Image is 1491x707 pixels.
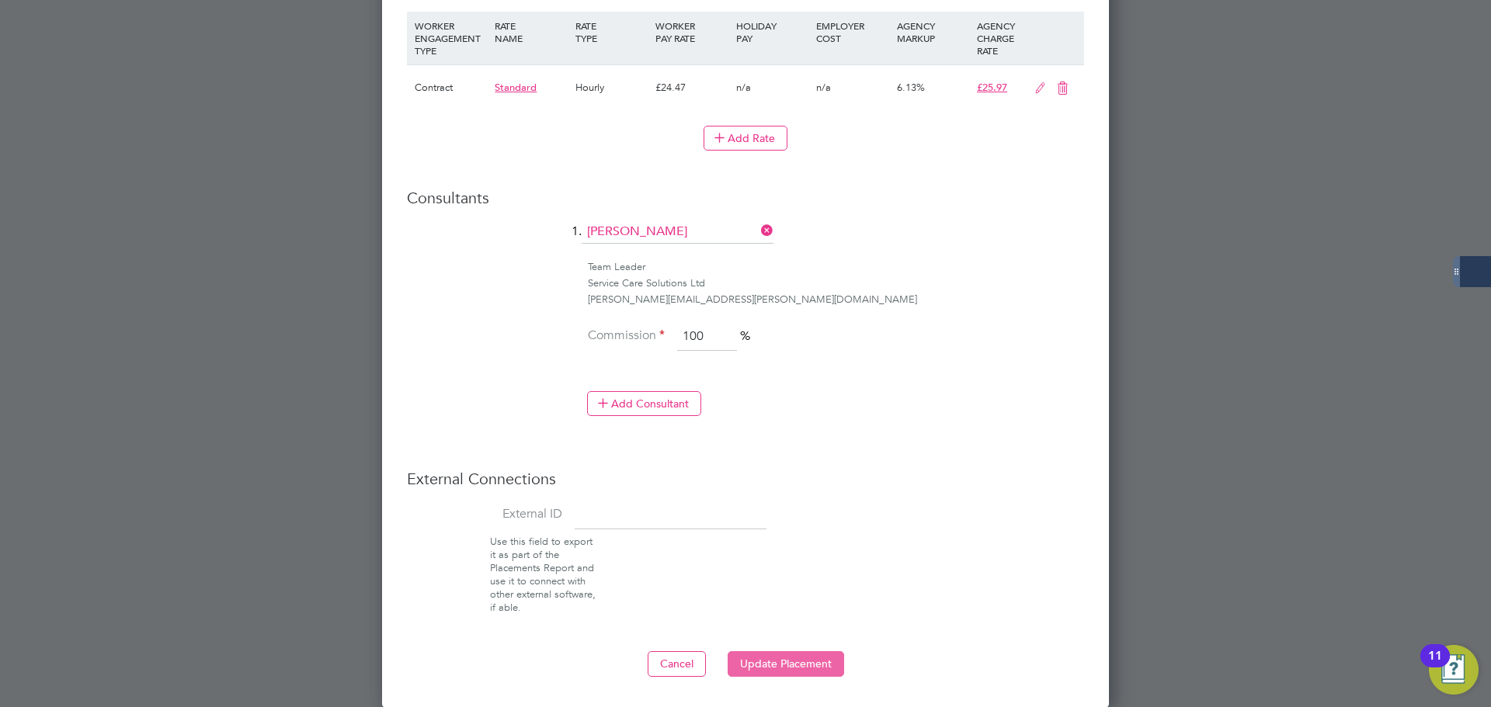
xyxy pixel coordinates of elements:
[411,12,491,64] div: WORKER ENGAGEMENT TYPE
[704,126,787,151] button: Add Rate
[407,469,1084,489] h3: External Connections
[893,12,973,52] div: AGENCY MARKUP
[490,535,596,613] span: Use this field to export it as part of the Placements Report and use it to connect with other ext...
[491,12,571,52] div: RATE NAME
[728,651,844,676] button: Update Placement
[740,328,750,344] span: %
[588,276,1084,292] div: Service Care Solutions Ltd
[582,220,773,244] input: Search for...
[407,188,1084,208] h3: Consultants
[1428,656,1442,676] div: 11
[407,220,1084,259] li: 1.
[588,292,1084,308] div: [PERSON_NAME][EMAIL_ADDRESS][PERSON_NAME][DOMAIN_NAME]
[407,506,562,522] label: External ID
[588,259,1084,276] div: Team Leader
[973,12,1027,64] div: AGENCY CHARGE RATE
[587,391,701,416] button: Add Consultant
[587,328,665,344] label: Commission
[572,65,652,110] div: Hourly
[652,65,732,110] div: £24.47
[652,12,732,52] div: WORKER PAY RATE
[816,81,831,94] span: n/a
[812,12,892,52] div: EMPLOYER COST
[572,12,652,52] div: RATE TYPE
[977,81,1007,94] span: £25.97
[495,81,537,94] span: Standard
[736,81,751,94] span: n/a
[411,65,491,110] div: Contract
[897,81,925,94] span: 6.13%
[1429,645,1479,695] button: Open Resource Center, 11 new notifications
[648,651,706,676] button: Cancel
[732,12,812,52] div: HOLIDAY PAY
